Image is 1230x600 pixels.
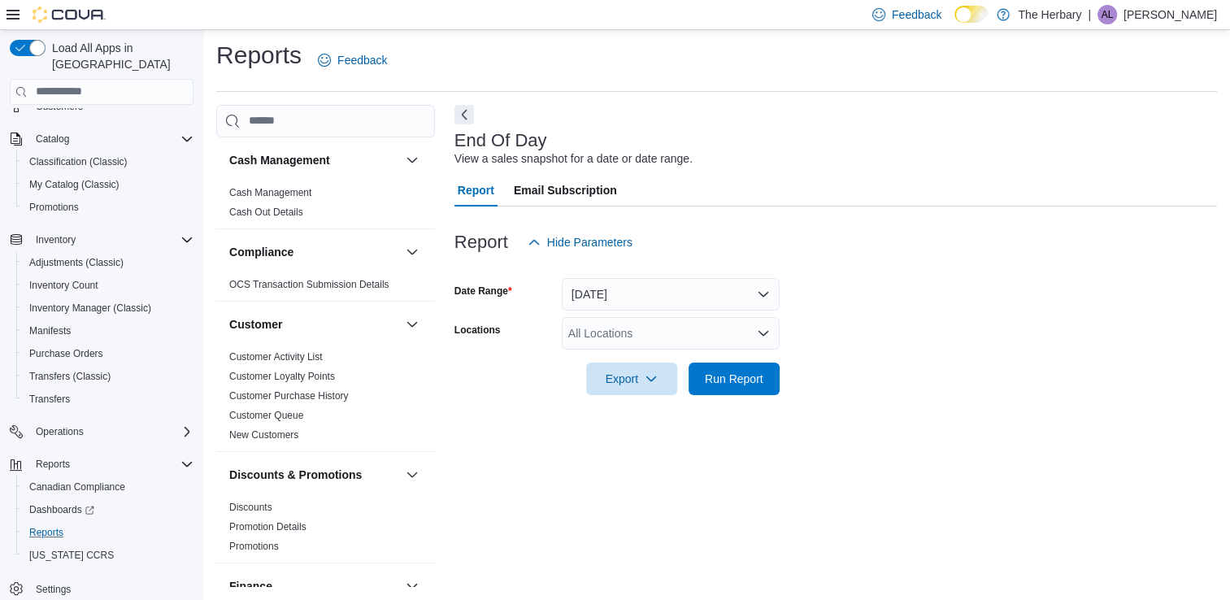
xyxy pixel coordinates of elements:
[29,279,98,292] span: Inventory Count
[33,7,106,23] img: Cova
[705,371,763,387] span: Run Report
[1088,5,1091,24] p: |
[229,389,349,402] span: Customer Purchase History
[229,541,279,552] a: Promotions
[29,503,94,516] span: Dashboards
[29,129,193,149] span: Catalog
[1124,5,1217,24] p: [PERSON_NAME]
[229,350,323,363] span: Customer Activity List
[229,244,293,260] h3: Compliance
[23,546,120,565] a: [US_STATE] CCRS
[16,388,200,411] button: Transfers
[229,207,303,218] a: Cash Out Details
[16,196,200,219] button: Promotions
[229,370,335,383] span: Customer Loyalty Points
[29,230,193,250] span: Inventory
[29,302,151,315] span: Inventory Manager (Classic)
[3,228,200,251] button: Inventory
[311,44,393,76] a: Feedback
[29,454,193,474] span: Reports
[23,175,193,194] span: My Catalog (Classic)
[216,347,435,451] div: Customer
[229,409,303,422] span: Customer Queue
[29,230,82,250] button: Inventory
[23,276,193,295] span: Inventory Count
[46,40,193,72] span: Load All Apps in [GEOGRAPHIC_DATA]
[16,150,200,173] button: Classification (Classic)
[454,105,474,124] button: Next
[23,477,132,497] a: Canadian Compliance
[23,477,193,497] span: Canadian Compliance
[23,344,110,363] a: Purchase Orders
[36,133,69,146] span: Catalog
[23,175,126,194] a: My Catalog (Classic)
[229,152,330,168] h3: Cash Management
[23,298,193,318] span: Inventory Manager (Classic)
[3,420,200,443] button: Operations
[23,298,158,318] a: Inventory Manager (Classic)
[229,520,306,533] span: Promotion Details
[514,174,617,207] span: Email Subscription
[229,540,279,553] span: Promotions
[16,365,200,388] button: Transfers (Classic)
[16,297,200,320] button: Inventory Manager (Classic)
[521,226,639,259] button: Hide Parameters
[29,578,193,598] span: Settings
[23,321,77,341] a: Manifests
[229,187,311,198] a: Cash Management
[402,465,422,485] button: Discounts & Promotions
[229,502,272,513] a: Discounts
[16,173,200,196] button: My Catalog (Classic)
[16,251,200,274] button: Adjustments (Classic)
[337,52,387,68] span: Feedback
[229,278,389,291] span: OCS Transaction Submission Details
[229,410,303,421] a: Customer Queue
[23,523,70,542] a: Reports
[29,256,124,269] span: Adjustments (Classic)
[16,498,200,521] a: Dashboards
[29,324,71,337] span: Manifests
[596,363,667,395] span: Export
[23,152,134,172] a: Classification (Classic)
[16,476,200,498] button: Canadian Compliance
[29,422,193,441] span: Operations
[36,458,70,471] span: Reports
[23,253,130,272] a: Adjustments (Classic)
[458,174,494,207] span: Report
[229,428,298,441] span: New Customers
[23,523,193,542] span: Reports
[36,583,71,596] span: Settings
[23,500,193,520] span: Dashboards
[229,521,306,533] a: Promotion Details
[229,316,399,333] button: Customer
[23,253,193,272] span: Adjustments (Classic)
[29,178,120,191] span: My Catalog (Classic)
[892,7,941,23] span: Feedback
[562,278,780,311] button: [DATE]
[1102,5,1114,24] span: AL
[29,347,103,360] span: Purchase Orders
[229,371,335,382] a: Customer Loyalty Points
[454,150,693,167] div: View a sales snapshot for a date or date range.
[16,274,200,297] button: Inventory Count
[16,521,200,544] button: Reports
[216,39,302,72] h1: Reports
[16,320,200,342] button: Manifests
[29,129,76,149] button: Catalog
[402,576,422,596] button: Finance
[23,546,193,565] span: Washington CCRS
[229,279,389,290] a: OCS Transaction Submission Details
[1097,5,1117,24] div: Adam Lachine
[3,128,200,150] button: Catalog
[216,498,435,563] div: Discounts & Promotions
[23,344,193,363] span: Purchase Orders
[23,389,193,409] span: Transfers
[29,370,111,383] span: Transfers (Classic)
[36,233,76,246] span: Inventory
[229,467,362,483] h3: Discounts & Promotions
[454,285,512,298] label: Date Range
[216,183,435,228] div: Cash Management
[547,234,632,250] span: Hide Parameters
[23,500,101,520] a: Dashboards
